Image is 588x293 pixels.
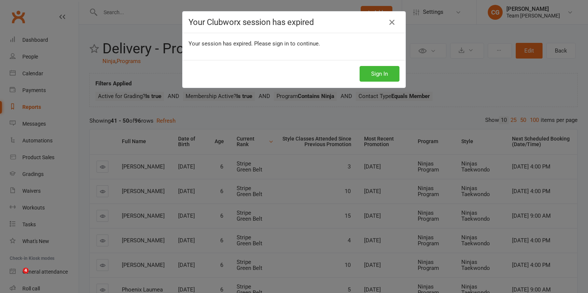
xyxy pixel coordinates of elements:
a: Close [386,16,398,28]
iframe: Intercom live chat [7,268,25,286]
span: Your session has expired. Please sign in to continue. [189,40,320,47]
h4: Your Clubworx session has expired [189,18,399,27]
button: Sign In [360,66,399,82]
span: 4 [23,268,29,274]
